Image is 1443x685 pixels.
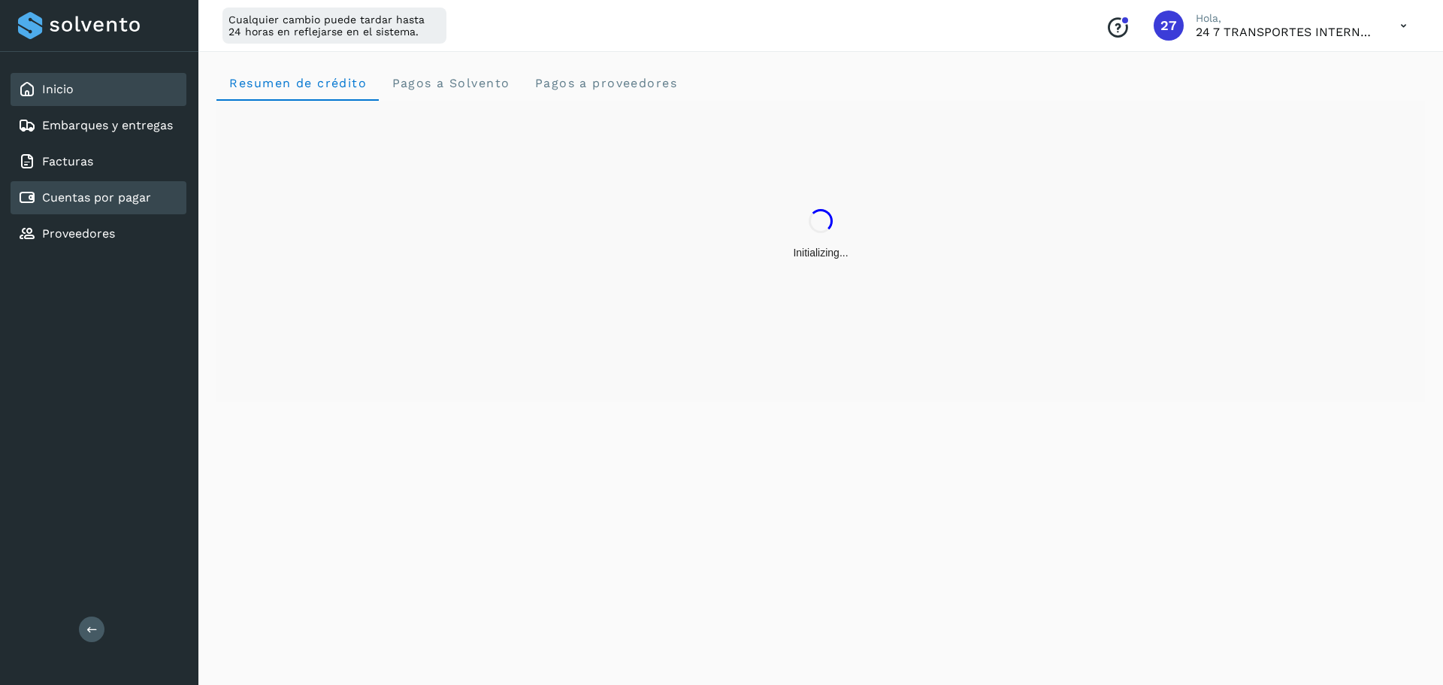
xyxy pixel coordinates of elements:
span: Pagos a Solvento [391,76,510,90]
div: Cuentas por pagar [11,181,186,214]
div: Inicio [11,73,186,106]
div: Facturas [11,145,186,178]
div: Embarques y entregas [11,109,186,142]
a: Inicio [42,82,74,96]
a: Cuentas por pagar [42,190,151,205]
p: 24 7 TRANSPORTES INTERNACIONALES SA DE CV [1196,25,1376,39]
span: Resumen de crédito [228,76,367,90]
a: Embarques y entregas [42,118,173,132]
div: Proveedores [11,217,186,250]
span: Pagos a proveedores [534,76,677,90]
a: Proveedores [42,226,115,241]
div: Cualquier cambio puede tardar hasta 24 horas en reflejarse en el sistema. [222,8,446,44]
a: Facturas [42,154,93,168]
p: Hola, [1196,12,1376,25]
